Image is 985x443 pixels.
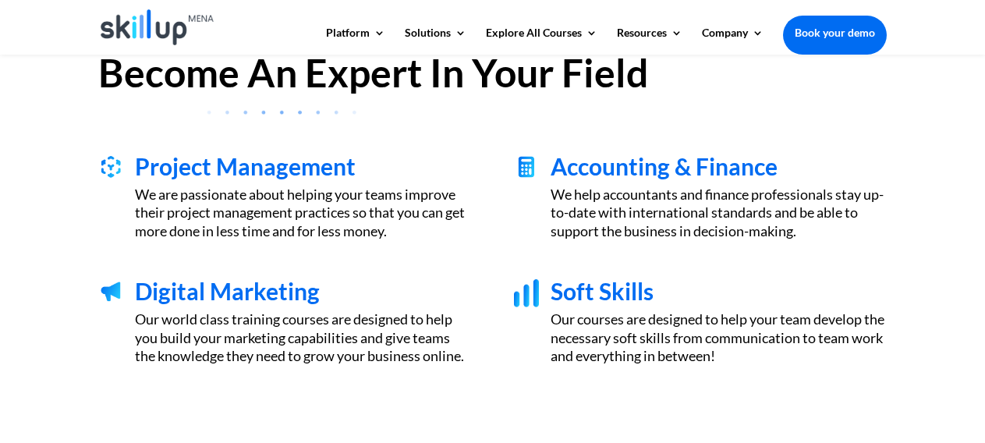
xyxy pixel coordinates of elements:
[135,186,470,240] div: We are passionate about helping your teams improve their project management practices so that you...
[98,279,123,303] img: DigitalMarketing
[98,53,886,100] h2: Become An Expert In Your Field
[135,310,470,365] div: Our world class training courses are designed to help you build your marketing capabilities and g...
[551,277,654,305] span: Soft Skills
[98,154,123,179] img: project management
[514,279,539,307] img: SoftSkills
[551,310,886,365] div: Our courses are designed to help your team develop the necessary soft skills from communication t...
[101,9,214,45] img: Skillup Mena
[135,152,356,180] span: Project Management
[551,152,778,180] span: Accounting & Finance
[702,27,764,54] a: Company
[326,27,385,54] a: Platform
[514,154,539,179] img: Accounting&Finance
[405,27,466,54] a: Solutions
[783,16,887,50] a: Book your demo
[617,27,682,54] a: Resources
[135,277,320,305] span: Digital Marketing
[551,186,886,240] div: We help accountants and finance professionals stay up-to-date with international standards and be...
[907,368,985,443] iframe: Chat Widget
[486,27,597,54] a: Explore All Courses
